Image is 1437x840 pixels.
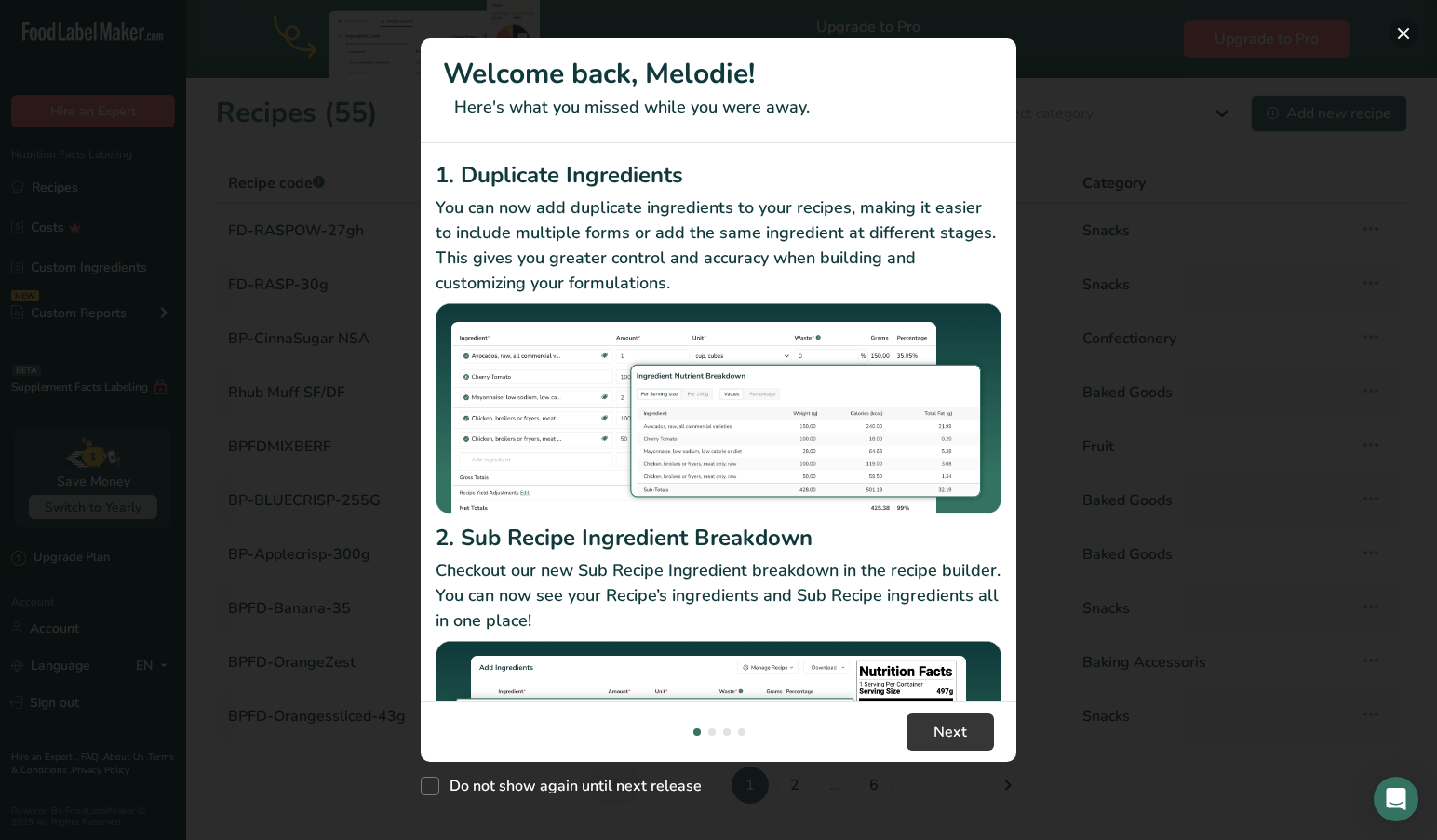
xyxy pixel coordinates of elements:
h1: Welcome back, Melodie! [443,53,994,95]
button: Next [907,713,994,751]
h2: 1. Duplicate Ingredients [436,158,1001,192]
p: Here's what you missed while you were away. [443,95,994,120]
p: You can now add duplicate ingredients to your recipes, making it easier to include multiple forms... [436,195,1001,296]
div: Open Intercom Messenger [1374,777,1418,821]
span: Next [933,721,967,743]
h2: 2. Sub Recipe Ingredient Breakdown [436,521,1001,554]
img: Duplicate Ingredients [436,303,1001,514]
span: Do not show again until next release [439,777,702,795]
p: Checkout our new Sub Recipe Ingredient breakdown in the recipe builder. You can now see your Reci... [436,558,1001,633]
